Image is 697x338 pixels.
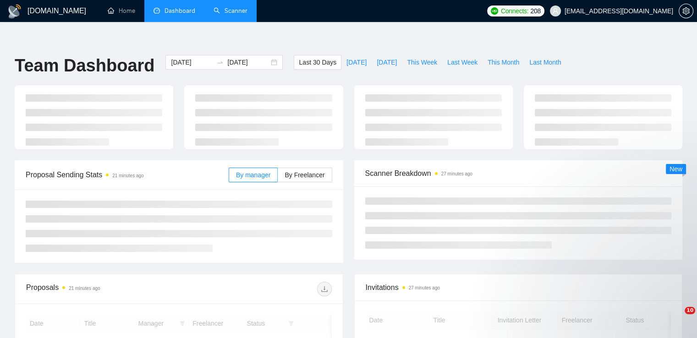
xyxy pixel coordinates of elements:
[216,59,224,66] span: to
[409,285,440,290] time: 27 minutes ago
[372,55,402,70] button: [DATE]
[214,7,247,15] a: searchScanner
[15,55,154,76] h1: Team Dashboard
[236,171,270,179] span: By manager
[529,57,561,67] span: Last Month
[108,7,135,15] a: homeHome
[216,59,224,66] span: swap-right
[346,57,367,67] span: [DATE]
[171,57,213,67] input: Start date
[165,7,195,15] span: Dashboard
[679,7,693,15] a: setting
[154,7,160,14] span: dashboard
[530,6,540,16] span: 208
[666,307,688,329] iframe: Intercom live chat
[407,57,437,67] span: This Week
[69,286,100,291] time: 21 minutes ago
[341,55,372,70] button: [DATE]
[26,282,179,296] div: Proposals
[441,171,472,176] time: 27 minutes ago
[366,282,671,293] span: Invitations
[685,307,695,314] span: 10
[447,57,477,67] span: Last Week
[514,245,697,313] iframe: Intercom notifications message
[679,7,693,15] span: setting
[294,55,341,70] button: Last 30 Days
[501,6,528,16] span: Connects:
[552,8,559,14] span: user
[299,57,336,67] span: Last 30 Days
[365,168,672,179] span: Scanner Breakdown
[442,55,483,70] button: Last Week
[285,171,324,179] span: By Freelancer
[670,165,682,173] span: New
[679,4,693,18] button: setting
[227,57,269,67] input: End date
[26,169,229,180] span: Proposal Sending Stats
[488,57,519,67] span: This Month
[377,57,397,67] span: [DATE]
[491,7,498,15] img: upwork-logo.png
[402,55,442,70] button: This Week
[7,4,22,19] img: logo
[524,55,566,70] button: Last Month
[112,173,143,178] time: 21 minutes ago
[483,55,524,70] button: This Month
